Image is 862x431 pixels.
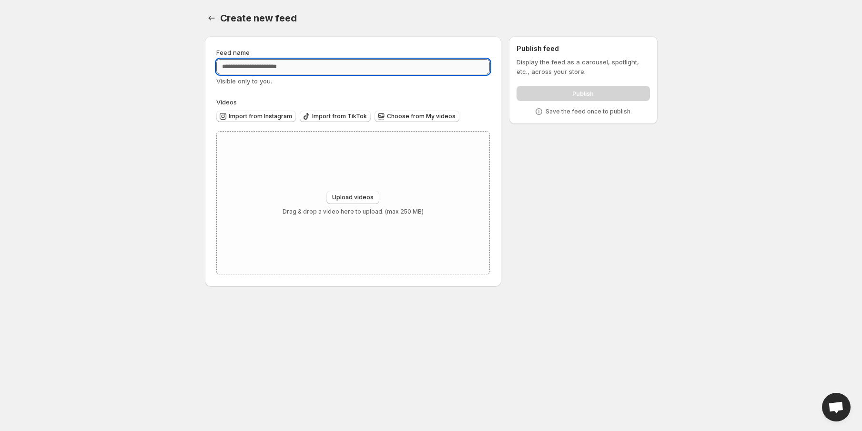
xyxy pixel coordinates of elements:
p: Save the feed once to publish. [546,108,632,115]
p: Display the feed as a carousel, spotlight, etc., across your store. [517,57,649,76]
span: Import from Instagram [229,113,292,120]
button: Import from Instagram [216,111,296,122]
button: Import from TikTok [300,111,371,122]
span: Visible only to you. [216,77,272,85]
h2: Publish feed [517,44,649,53]
button: Upload videos [326,191,379,204]
button: Choose from My videos [375,111,459,122]
span: Upload videos [332,194,374,201]
span: Import from TikTok [312,113,367,120]
span: Choose from My videos [387,113,456,120]
a: Open chat [822,393,851,421]
p: Drag & drop a video here to upload. (max 250 MB) [283,208,424,215]
span: Feed name [216,49,250,56]
span: Create new feed [220,12,297,24]
button: Settings [205,11,218,25]
span: Videos [216,98,237,106]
